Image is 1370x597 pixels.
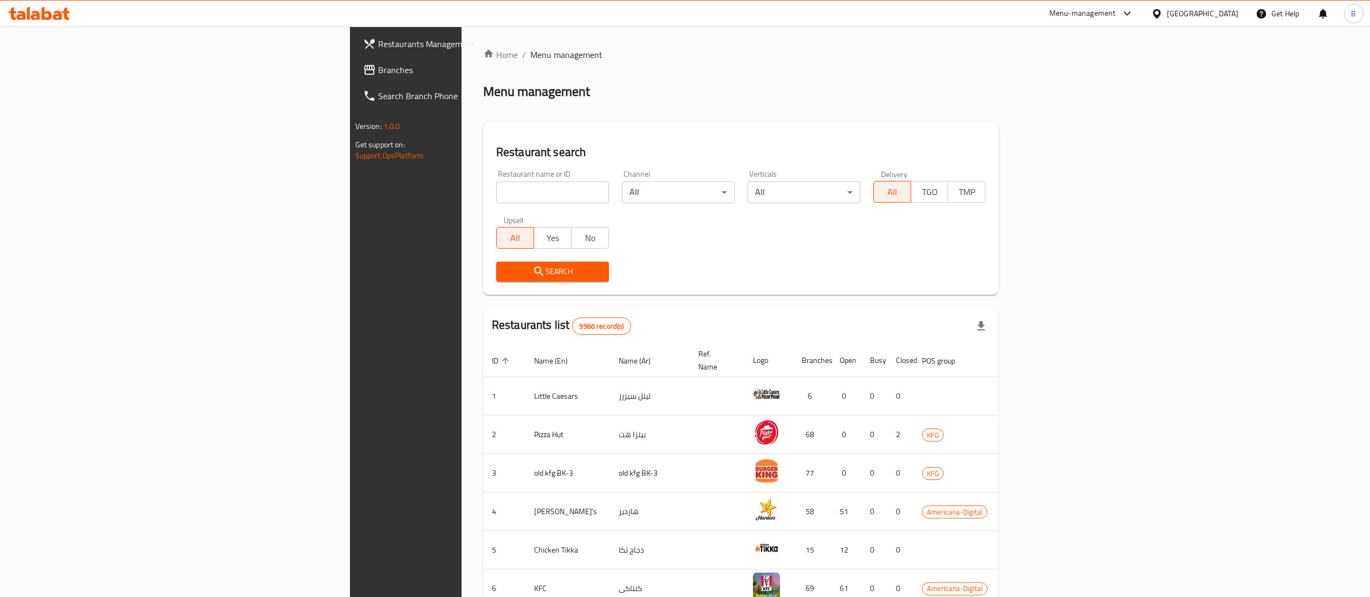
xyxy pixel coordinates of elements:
[496,262,609,282] button: Search
[793,344,831,377] th: Branches
[378,37,570,50] span: Restaurants Management
[793,531,831,569] td: 15
[793,492,831,531] td: 58
[831,377,861,416] td: 0
[610,492,690,531] td: هارديز
[1167,8,1238,20] div: [GEOGRAPHIC_DATA]
[501,230,530,246] span: All
[887,416,913,454] td: 2
[622,181,735,203] div: All
[793,416,831,454] td: 68
[378,63,570,76] span: Branches
[610,377,690,416] td: ليتل سيزرز
[355,148,424,163] a: Support.OpsPlatform
[355,119,382,133] span: Version:
[492,354,512,367] span: ID
[952,184,981,200] span: TMP
[571,227,609,249] button: No
[492,317,631,335] h2: Restaurants list
[861,416,887,454] td: 0
[354,31,579,57] a: Restaurants Management
[793,377,831,416] td: 6
[922,354,969,367] span: POS group
[534,354,582,367] span: Name (En)
[753,496,780,523] img: Hardee's
[831,416,861,454] td: 0
[861,377,887,416] td: 0
[831,344,861,377] th: Open
[831,454,861,492] td: 0
[354,57,579,83] a: Branches
[483,48,999,61] nav: breadcrumb
[496,144,986,160] h2: Restaurant search
[968,313,994,339] div: Export file
[753,419,780,446] img: Pizza Hut
[534,227,572,249] button: Yes
[496,181,609,203] input: Search for restaurant name or ID..
[911,181,949,203] button: TGO
[881,170,908,178] label: Delivery
[753,457,780,484] img: old kfg BK-3
[878,184,907,200] span: All
[496,227,534,249] button: All
[1351,8,1356,20] span: B
[505,265,600,278] span: Search
[916,184,944,200] span: TGO
[610,454,690,492] td: old kfg BK-3
[538,230,567,246] span: Yes
[831,492,861,531] td: 51
[831,531,861,569] td: 12
[861,492,887,531] td: 0
[861,531,887,569] td: 0
[378,89,570,102] span: Search Branch Phone
[753,534,780,561] img: Chicken Tikka
[923,468,943,480] span: KFG
[793,454,831,492] td: 77
[748,181,860,203] div: All
[753,380,780,407] img: Little Caesars
[887,531,913,569] td: 0
[610,531,690,569] td: دجاج تكا
[619,354,665,367] span: Name (Ar)
[887,454,913,492] td: 0
[504,216,524,224] label: Upsell
[873,181,911,203] button: All
[887,377,913,416] td: 0
[861,344,887,377] th: Busy
[572,317,631,335] div: Total records count
[698,347,731,373] span: Ref. Name
[887,344,913,377] th: Closed
[947,181,985,203] button: TMP
[887,492,913,531] td: 0
[923,506,987,518] span: Americana-Digital
[355,138,405,152] span: Get support on:
[573,321,630,332] span: 9966 record(s)
[354,83,579,109] a: Search Branch Phone
[384,119,400,133] span: 1.0.0
[744,344,793,377] th: Logo
[861,454,887,492] td: 0
[923,429,943,442] span: KFG
[923,582,987,595] span: Americana-Digital
[483,83,590,100] h2: Menu management
[1049,7,1116,20] div: Menu-management
[610,416,690,454] td: بيتزا هت
[576,230,605,246] span: No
